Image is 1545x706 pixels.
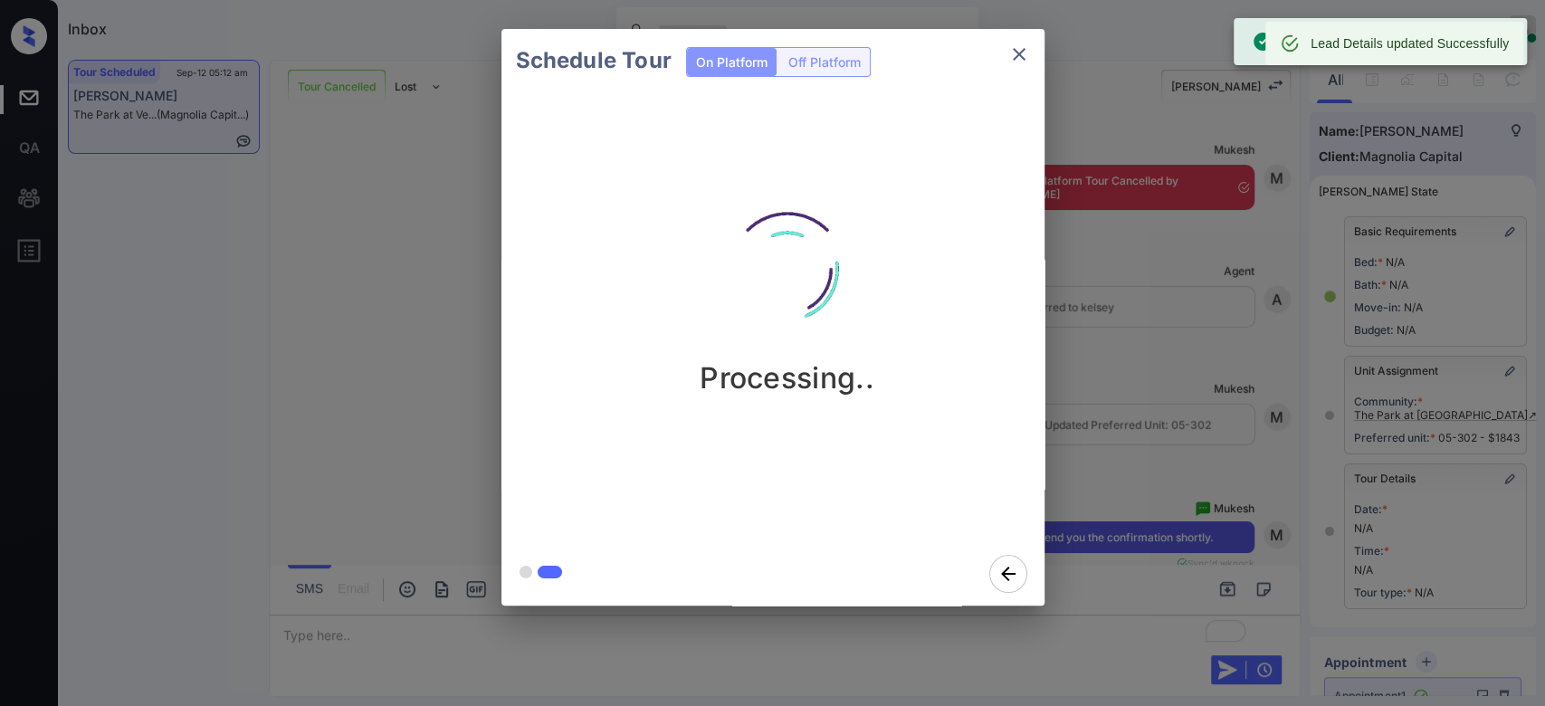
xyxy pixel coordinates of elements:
h2: Schedule Tour [501,29,686,92]
img: loading.aa47eedddbc51aad1905.gif [697,179,878,360]
button: close [1001,36,1037,72]
div: Lead Details updated Successfully [1311,27,1509,60]
div: Tour with knock created successfully [1252,24,1472,60]
p: Processing.. [700,360,874,396]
